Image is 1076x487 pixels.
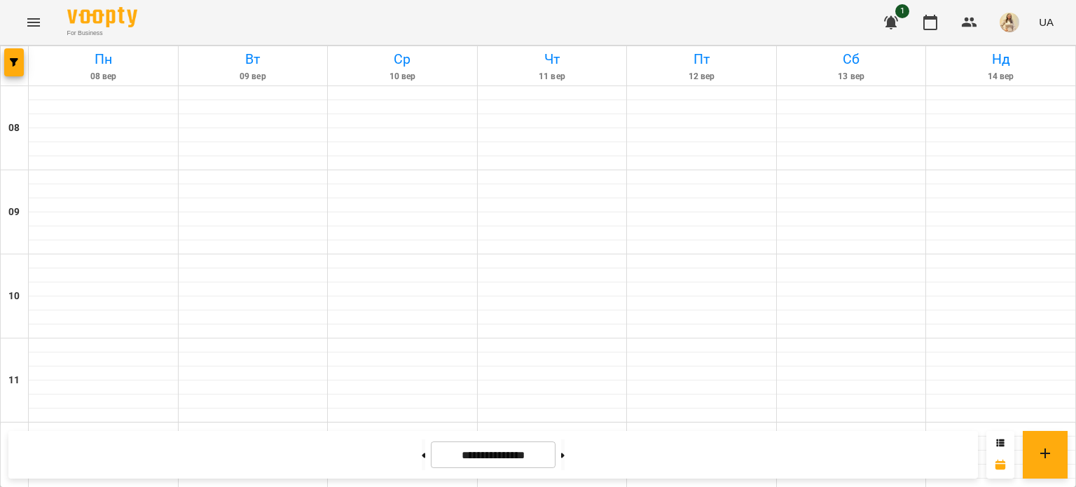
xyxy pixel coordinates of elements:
[8,121,20,136] h6: 08
[31,70,176,83] h6: 08 вер
[1000,13,1019,32] img: 11d8f0996dfd046a8fdfc6cf4aa1cc70.jpg
[629,70,774,83] h6: 12 вер
[480,48,625,70] h6: Чт
[181,70,326,83] h6: 09 вер
[67,29,137,38] span: For Business
[928,70,1073,83] h6: 14 вер
[330,48,475,70] h6: Ср
[330,70,475,83] h6: 10 вер
[779,70,924,83] h6: 13 вер
[8,289,20,304] h6: 10
[1033,9,1059,35] button: UA
[8,205,20,220] h6: 09
[779,48,924,70] h6: Сб
[928,48,1073,70] h6: Нд
[895,4,909,18] span: 1
[480,70,625,83] h6: 11 вер
[629,48,774,70] h6: Пт
[1039,15,1054,29] span: UA
[31,48,176,70] h6: Пн
[181,48,326,70] h6: Вт
[67,7,137,27] img: Voopty Logo
[17,6,50,39] button: Menu
[8,373,20,388] h6: 11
